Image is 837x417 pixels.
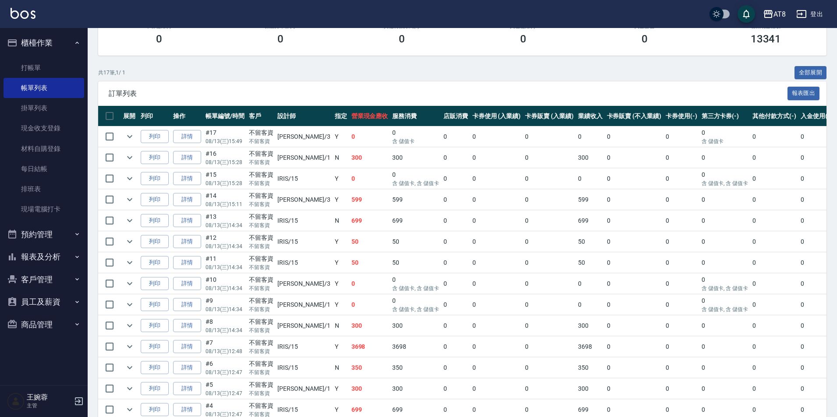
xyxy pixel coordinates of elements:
td: #12 [203,231,247,252]
td: 0 [576,273,605,294]
td: 0 [523,357,576,378]
button: expand row [123,361,136,374]
button: 列印 [141,256,169,270]
td: #11 [203,252,247,273]
p: 不留客資 [249,326,273,334]
td: [PERSON_NAME] /1 [275,294,332,315]
td: IRIS /15 [275,357,332,378]
td: 0 [663,252,699,273]
h3: 0 [520,33,526,45]
a: 詳情 [173,403,201,417]
td: 0 [750,231,798,252]
td: [PERSON_NAME] /3 [275,189,332,210]
th: 帳單編號/時間 [203,106,247,126]
button: 列印 [141,319,169,333]
td: #15 [203,168,247,189]
p: 共 17 筆, 1 / 1 [98,69,125,77]
a: 詳情 [173,172,201,186]
td: 0 [605,189,663,210]
td: [PERSON_NAME] /1 [275,315,332,336]
td: 0 [750,147,798,168]
button: 商品管理 [4,313,84,336]
td: N [333,315,349,336]
td: #9 [203,294,247,315]
td: 0 [523,231,576,252]
div: 不留客資 [249,191,273,200]
td: 0 [798,315,834,336]
p: 08/13 (三) 14:34 [206,284,245,292]
button: 列印 [141,277,169,291]
h5: 王婉蓉 [27,393,71,402]
td: 0 [798,189,834,210]
button: 登出 [793,6,826,22]
button: expand row [123,256,136,269]
th: 業績收入 [576,106,605,126]
td: 0 [605,336,663,357]
td: 699 [390,210,441,231]
td: N [333,357,349,378]
td: 0 [605,315,663,336]
td: IRIS /15 [275,252,332,273]
td: #6 [203,357,247,378]
td: 0 [798,168,834,189]
p: 含 儲值卡 [392,137,439,145]
td: 0 [605,126,663,147]
td: 0 [470,315,523,336]
td: 0 [523,147,576,168]
p: 不留客資 [249,284,273,292]
th: 卡券販賣 (不入業績) [605,106,663,126]
a: 詳情 [173,298,201,312]
td: 50 [349,252,390,273]
p: 08/13 (三) 12:48 [206,347,245,355]
td: 0 [798,231,834,252]
a: 每日結帳 [4,159,84,179]
td: 0 [441,315,470,336]
td: 300 [349,315,390,336]
td: 0 [470,273,523,294]
td: #16 [203,147,247,168]
td: 0 [605,210,663,231]
th: 營業現金應收 [349,106,390,126]
button: expand row [123,277,136,290]
td: 0 [605,252,663,273]
th: 操作 [171,106,203,126]
div: 不留客資 [249,275,273,284]
button: AT8 [759,5,789,23]
td: [PERSON_NAME] /3 [275,273,332,294]
td: 0 [798,210,834,231]
p: 不留客資 [249,200,273,208]
td: 0 [523,189,576,210]
button: 列印 [141,298,169,312]
td: #8 [203,315,247,336]
td: IRIS /15 [275,231,332,252]
td: 0 [349,273,390,294]
td: 0 [699,357,751,378]
p: 含 儲值卡, 含 儲值卡 [392,284,439,292]
button: 列印 [141,382,169,396]
p: 08/13 (三) 14:34 [206,305,245,313]
td: 300 [390,315,441,336]
div: 不留客資 [249,128,273,137]
a: 現金收支登錄 [4,118,84,138]
a: 詳情 [173,319,201,333]
td: 0 [699,336,751,357]
td: 0 [750,168,798,189]
td: 0 [699,168,751,189]
td: 50 [390,231,441,252]
a: 詳情 [173,340,201,354]
th: 指定 [333,106,349,126]
td: 599 [576,189,605,210]
td: 0 [470,126,523,147]
p: 不留客資 [249,137,273,145]
td: 0 [523,252,576,273]
p: 含 儲值卡, 含 儲值卡 [702,284,748,292]
a: 排班表 [4,179,84,199]
td: 0 [523,210,576,231]
td: 0 [523,315,576,336]
td: 0 [605,147,663,168]
td: 0 [470,231,523,252]
button: 列印 [141,235,169,249]
td: 0 [523,126,576,147]
button: 列印 [141,214,169,228]
button: 客戶管理 [4,268,84,291]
